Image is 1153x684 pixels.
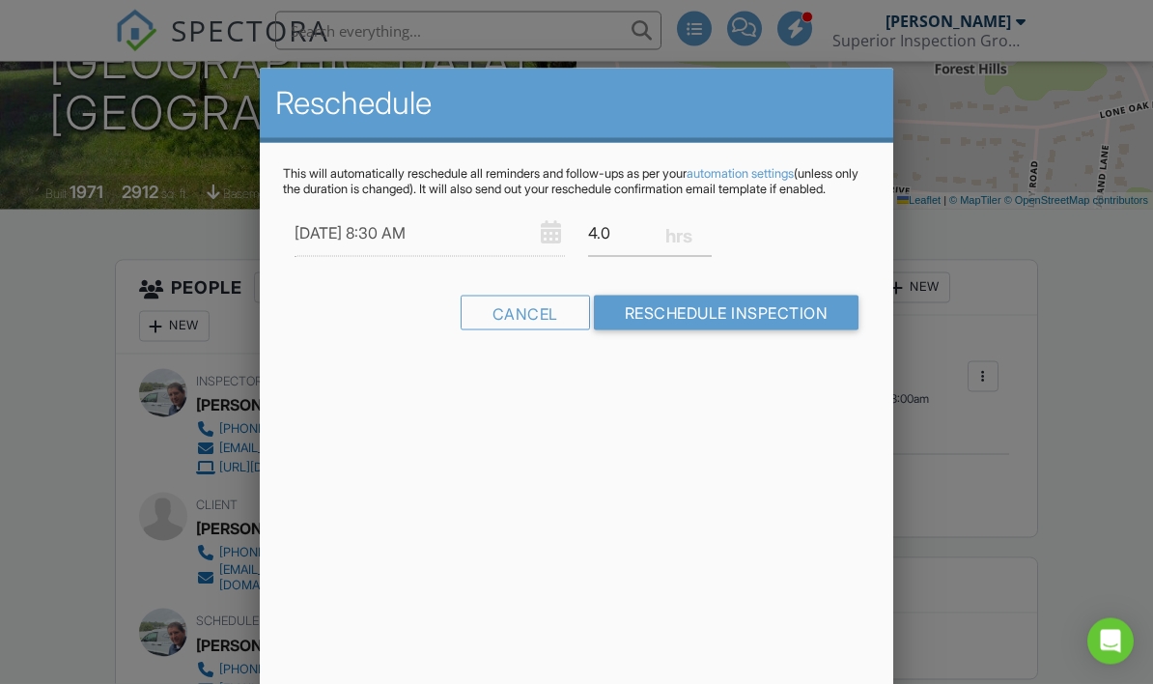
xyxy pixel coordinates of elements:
p: This will automatically reschedule all reminders and follow-ups as per your (unless only the dura... [283,166,871,197]
div: Open Intercom Messenger [1087,618,1134,665]
input: Reschedule Inspection [594,296,859,330]
div: Cancel [461,296,590,330]
h2: Reschedule [275,84,879,123]
a: automation settings [687,166,794,181]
